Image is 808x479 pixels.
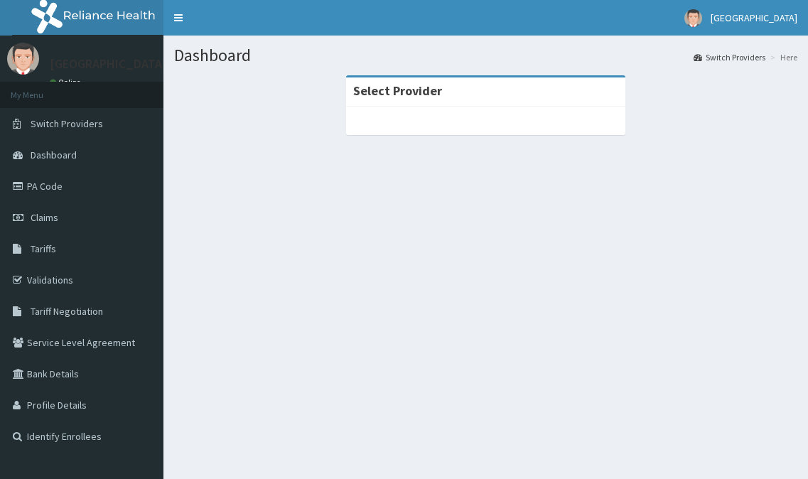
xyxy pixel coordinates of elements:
[353,82,442,99] strong: Select Provider
[31,242,56,255] span: Tariffs
[711,11,797,24] span: [GEOGRAPHIC_DATA]
[31,211,58,224] span: Claims
[767,51,797,63] li: Here
[50,77,84,87] a: Online
[31,305,103,318] span: Tariff Negotiation
[694,51,765,63] a: Switch Providers
[31,117,103,130] span: Switch Providers
[684,9,702,27] img: User Image
[174,46,797,65] h1: Dashboard
[31,149,77,161] span: Dashboard
[50,58,167,70] p: [GEOGRAPHIC_DATA]
[7,43,39,75] img: User Image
